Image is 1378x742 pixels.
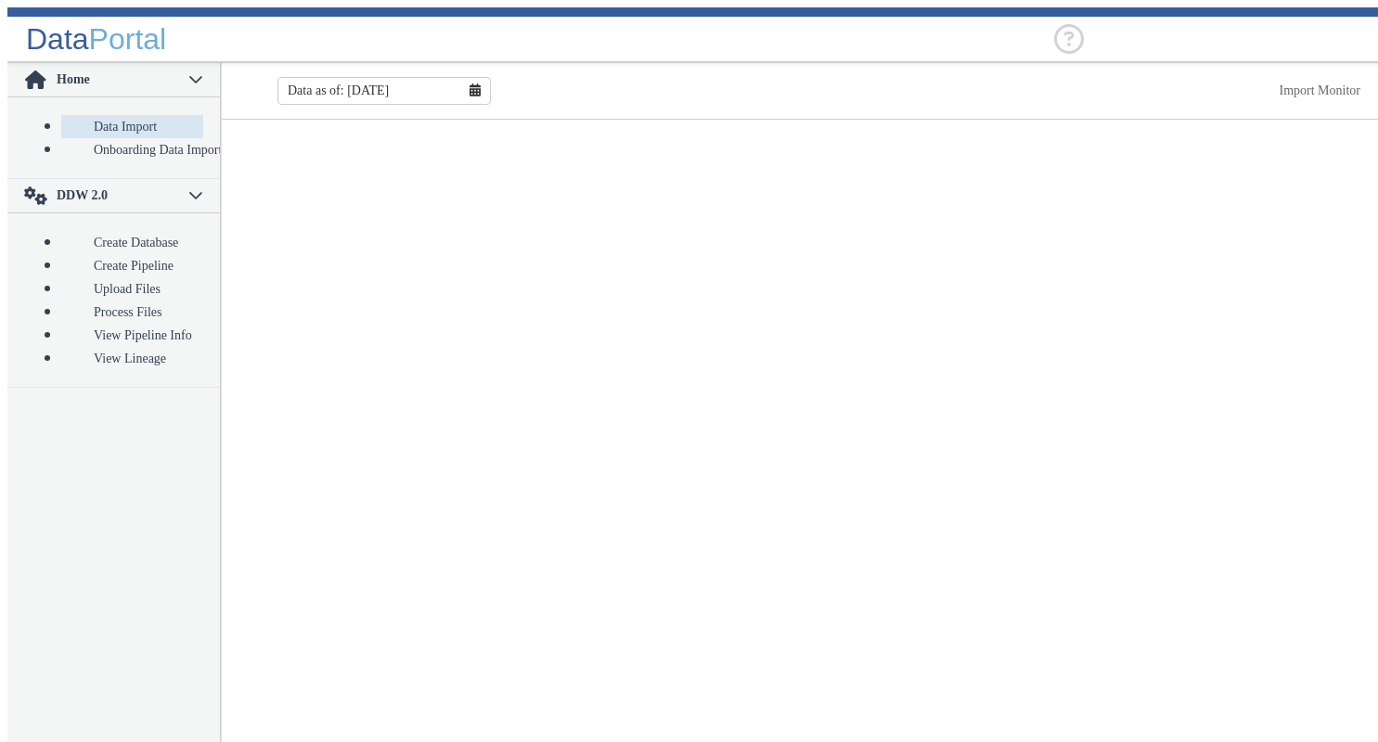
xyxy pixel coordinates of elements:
[61,301,203,324] a: Process Files
[61,254,203,277] a: Create Pipeline
[55,188,188,203] span: DDW 2.0
[288,83,389,98] span: Data as of: [DATE]
[61,138,203,161] a: Onboarding Data Import
[7,213,220,387] p-accordion-content: DDW 2.0
[1280,83,1361,97] a: This is available for Darling Employees only
[55,72,188,87] span: Home
[7,97,220,178] p-accordion-content: Home
[1084,31,1362,47] ng-select: null
[61,347,203,370] a: View Lineage
[61,231,203,254] a: Create Database
[1054,24,1084,54] div: Help
[26,22,89,56] span: Data
[89,22,167,56] span: Portal
[61,277,203,301] a: Upload Files
[7,63,220,97] p-accordion-header: Home
[7,179,220,213] p-accordion-header: DDW 2.0
[61,324,203,347] a: View Pipeline Info
[61,115,203,138] a: Data Import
